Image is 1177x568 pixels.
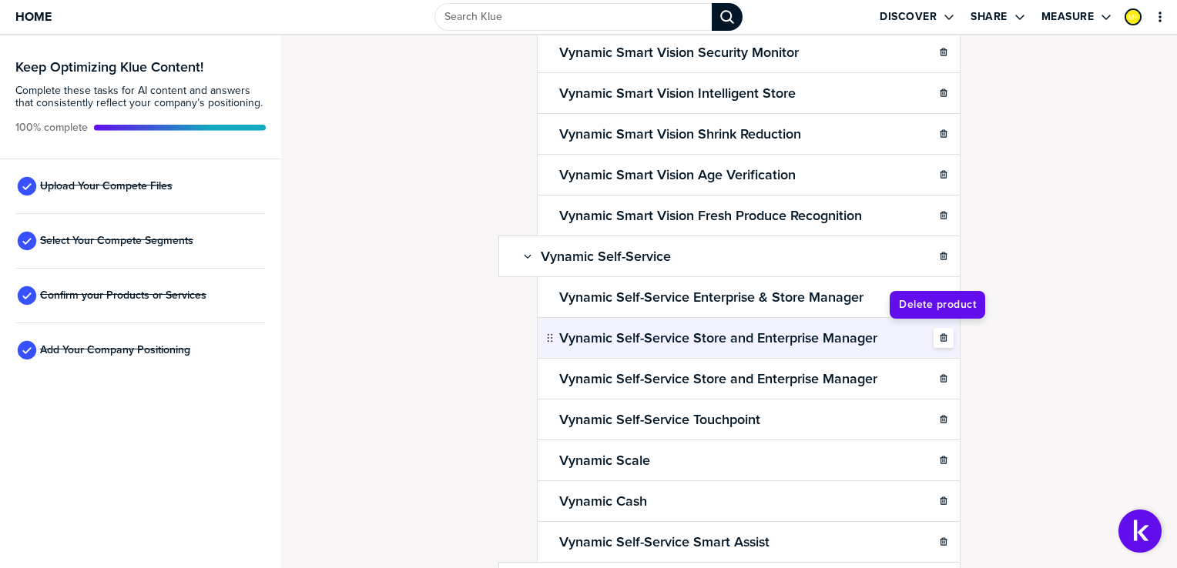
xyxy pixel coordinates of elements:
[498,32,961,73] li: Vynamic Smart Vision Security Monitor
[40,235,193,247] span: Select Your Compete Segments
[498,236,961,277] li: Vynamic Self-Service
[498,439,961,481] li: Vynamic Scale
[556,42,802,63] h2: Vynamic Smart Vision Security Monitor
[556,205,865,226] h2: Vynamic Smart Vision Fresh Produce Recognition
[15,60,266,74] h3: Keep Optimizing Klue Content!
[1041,10,1095,24] label: Measure
[556,368,880,389] h2: Vynamic Self-Service Store and Enterprise Manager
[556,123,804,145] h2: Vynamic Smart Vision Shrink Reduction
[498,276,961,318] li: Vynamic Self-Service Enterprise & Store Manager
[498,521,961,563] li: Vynamic Self-Service Smart Assist
[15,122,88,134] span: Active
[556,82,799,104] h2: Vynamic Smart Vision Intelligent Store
[1123,7,1143,27] a: Edit Profile
[538,246,674,267] h2: Vynamic Self-Service
[556,286,867,308] h2: Vynamic Self-Service Enterprise & Store Manager
[498,480,961,522] li: Vynamic Cash
[498,195,961,236] li: Vynamic Smart Vision Fresh Produce Recognition
[498,154,961,195] li: Vynamic Smart Vision Age Verification
[434,3,712,31] input: Search Klue
[40,180,173,192] span: Upload Your Compete Files
[498,113,961,155] li: Vynamic Smart Vision Shrink Reduction
[1118,510,1162,553] button: Open Support Center
[556,164,799,185] h2: Vynamic Smart Vision Age Verification
[498,399,961,440] li: Vynamic Self-Service Touchpoint
[15,10,52,23] span: Home
[971,10,1008,24] label: Share
[1125,8,1142,25] div: Maico Ferreira
[556,531,773,553] h2: Vynamic Self-Service Smart Assist
[498,72,961,114] li: Vynamic Smart Vision Intelligent Store
[498,358,961,399] li: Vynamic Self-Service Store and Enterprise Manager
[556,409,763,430] h2: Vynamic Self-Service Touchpoint
[40,344,190,356] span: Add Your Company Positioning
[556,327,880,349] h2: Vynamic Self-Service Store and Enterprise Manager
[498,317,961,359] li: Vynamic Self-Service Store and Enterprise Manager
[899,297,976,312] span: Delete product
[40,289,206,302] span: Confirm your Products or Services
[712,3,743,31] div: Search Klue
[556,449,653,471] h2: Vynamic Scale
[556,490,650,512] h2: Vynamic Cash
[15,85,266,109] span: Complete these tasks for AI content and answers that consistently reflect your company’s position...
[880,10,937,24] label: Discover
[1126,10,1140,24] img: 781207ed1481c00c65955b44c3880d9b-sml.png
